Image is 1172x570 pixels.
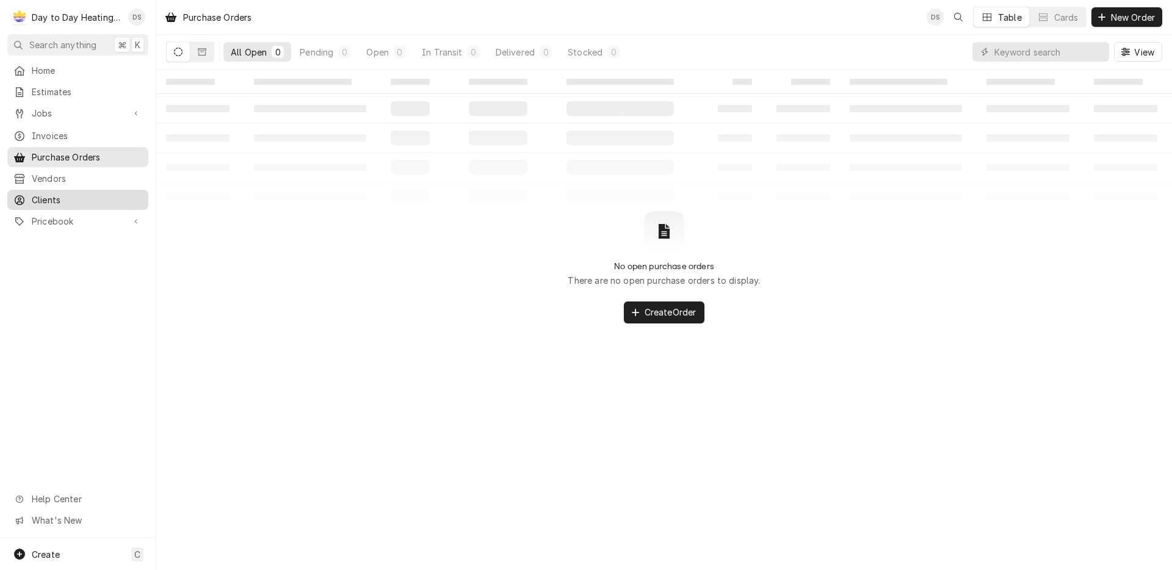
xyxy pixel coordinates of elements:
div: 0 [610,46,617,59]
div: Table [998,11,1022,24]
a: Purchase Orders [7,147,148,167]
span: ‌ [1094,79,1143,85]
p: There are no open purchase orders to display. [568,274,760,287]
div: Pending [300,46,333,59]
div: Stocked [568,46,602,59]
span: ‌ [986,79,1055,85]
a: Go to Pricebook [7,211,148,231]
span: ‌ [791,79,830,85]
div: 0 [274,46,281,59]
div: Cards [1054,11,1079,24]
span: ‌ [566,79,674,85]
span: Create [32,549,60,560]
span: What's New [32,514,141,527]
span: Jobs [32,107,124,120]
div: 0 [470,46,477,59]
span: ‌ [391,79,430,85]
span: Create Order [642,306,699,319]
div: Day to Day Heating and Cooling's Avatar [11,9,28,26]
span: New Order [1109,11,1157,24]
a: Go to Help Center [7,489,148,509]
a: Vendors [7,168,148,189]
button: New Order [1091,7,1162,27]
a: Estimates [7,82,148,102]
button: View [1114,42,1162,62]
a: Go to Jobs [7,103,148,123]
span: Invoices [32,129,142,142]
span: ‌ [469,79,527,85]
span: Help Center [32,492,141,505]
button: Search anything⌘K [7,34,148,56]
span: ‌ [254,79,352,85]
table: All Open Purchase Orders List Loading [156,70,1172,211]
a: Invoices [7,126,148,146]
span: Clients [32,193,142,206]
div: All Open [231,46,267,59]
h2: No open purchase orders [614,261,714,272]
input: Keyword search [994,42,1103,62]
div: D [11,9,28,26]
span: Estimates [32,85,142,98]
span: Purchase Orders [32,151,142,164]
span: Vendors [32,172,142,185]
span: View [1132,46,1157,59]
div: Day to Day Heating and Cooling [32,11,121,24]
a: Home [7,60,148,81]
button: Open search [949,7,968,27]
div: 0 [542,46,549,59]
div: DS [128,9,145,26]
button: CreateOrder [624,301,705,323]
span: Home [32,64,142,77]
div: 0 [396,46,403,59]
div: 0 [341,46,348,59]
span: ‌ [733,79,752,85]
span: Pricebook [32,215,124,228]
a: Go to What's New [7,510,148,530]
a: Clients [7,190,148,210]
div: David Silvestre's Avatar [927,9,944,26]
span: Search anything [29,38,96,51]
div: David Silvestre's Avatar [128,9,145,26]
span: ⌘ [118,38,126,51]
span: C [134,548,140,561]
span: ‌ [850,79,947,85]
span: ‌ [166,79,215,85]
div: In Transit [422,46,463,59]
span: K [135,38,140,51]
div: Delivered [496,46,535,59]
div: Open [366,46,389,59]
div: DS [927,9,944,26]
